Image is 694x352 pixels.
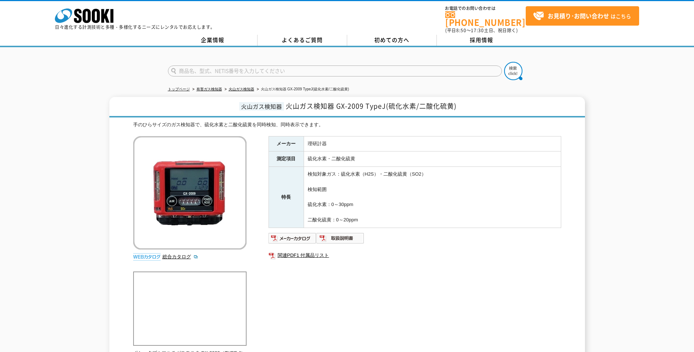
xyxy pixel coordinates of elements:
a: 初めての方へ [347,35,437,46]
a: 採用情報 [437,35,526,46]
span: はこちら [533,11,631,22]
p: 日々進化する計測技術と多種・多様化するニーズにレンタルでお応えします。 [55,25,215,29]
span: 8:50 [456,27,466,34]
td: 理研計器 [304,136,561,151]
a: 関連PDF1 付属品リスト [269,251,561,260]
span: 17:30 [471,27,484,34]
img: webカタログ [133,253,161,261]
td: 検知対象ガス：硫化水素（H2S）・二酸化硫黄（SO2） 検知範囲 硫化水素：0～30ppm 二酸化硫黄：0～20ppm [304,167,561,228]
strong: お見積り･お問い合わせ [548,11,609,20]
span: お電話でのお問い合わせは [445,6,526,11]
span: 初めての方へ [374,36,409,44]
a: 総合カタログ [162,254,198,259]
a: お見積り･お問い合わせはこちら [526,6,639,26]
th: メーカー [269,136,304,151]
img: 取扱説明書 [316,232,364,244]
li: 火山ガス検知器 GX-2009 TypeJ(硫化水素/二酸化硫黄) [255,86,349,93]
a: [PHONE_NUMBER] [445,11,526,26]
td: 硫化水素・二酸化硫黄 [304,151,561,167]
a: 企業情報 [168,35,258,46]
th: 測定項目 [269,151,304,167]
a: メーカーカタログ [269,237,316,243]
a: よくあるご質問 [258,35,347,46]
img: btn_search.png [504,62,522,80]
span: 火山ガス検知器 [239,102,284,111]
span: (平日 ～ 土日、祝日除く) [445,27,518,34]
img: 火山ガス検知器 GX-2009 TypeJ(硫化水素/二酸化硫黄) [133,136,247,250]
span: 火山ガス検知器 GX-2009 TypeJ(硫化水素/二酸化硫黄) [286,101,457,111]
a: トップページ [168,87,190,91]
a: 取扱説明書 [316,237,364,243]
th: 特長 [269,167,304,228]
a: 火山ガス検知器 [229,87,254,91]
img: メーカーカタログ [269,232,316,244]
a: 有害ガス検知器 [196,87,222,91]
div: 手のひらサイズのガス検知器で、硫化水素と二酸化硫黄を同時検知、同時表示できます。 [133,121,561,129]
input: 商品名、型式、NETIS番号を入力してください [168,65,502,76]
